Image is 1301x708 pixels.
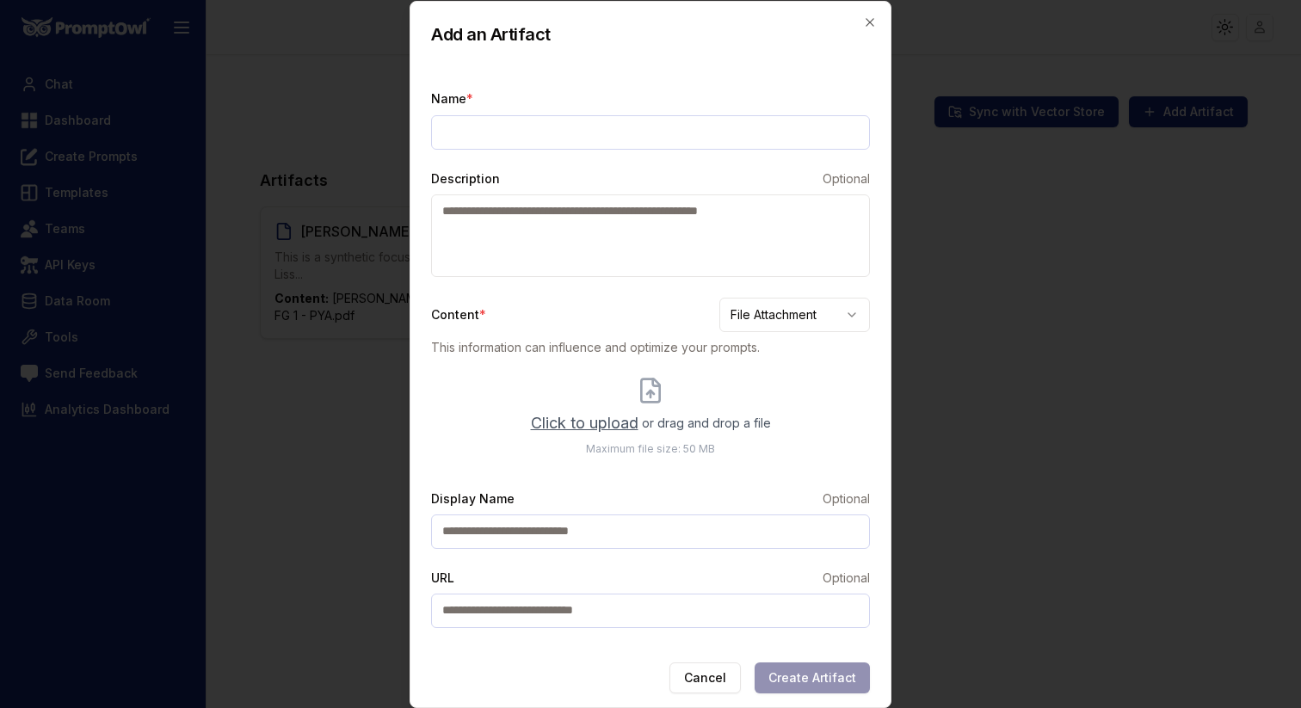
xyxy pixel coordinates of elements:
label: Display Name [431,490,515,508]
label: URL [431,569,454,587]
label: Description [431,170,500,188]
label: Content [431,306,486,323]
p: This information can influence and optimize your prompts. [431,339,870,356]
p: or drag and drop a file [531,411,771,435]
button: Cancel [669,662,741,693]
span: Click to upload [531,411,638,435]
span: Optional [823,490,870,508]
span: Optional [823,569,870,587]
span: Maximum file size: 50 MB [586,442,715,456]
h2: Add an Artifact [431,22,870,46]
label: Name [431,91,473,106]
span: Optional [823,170,870,188]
